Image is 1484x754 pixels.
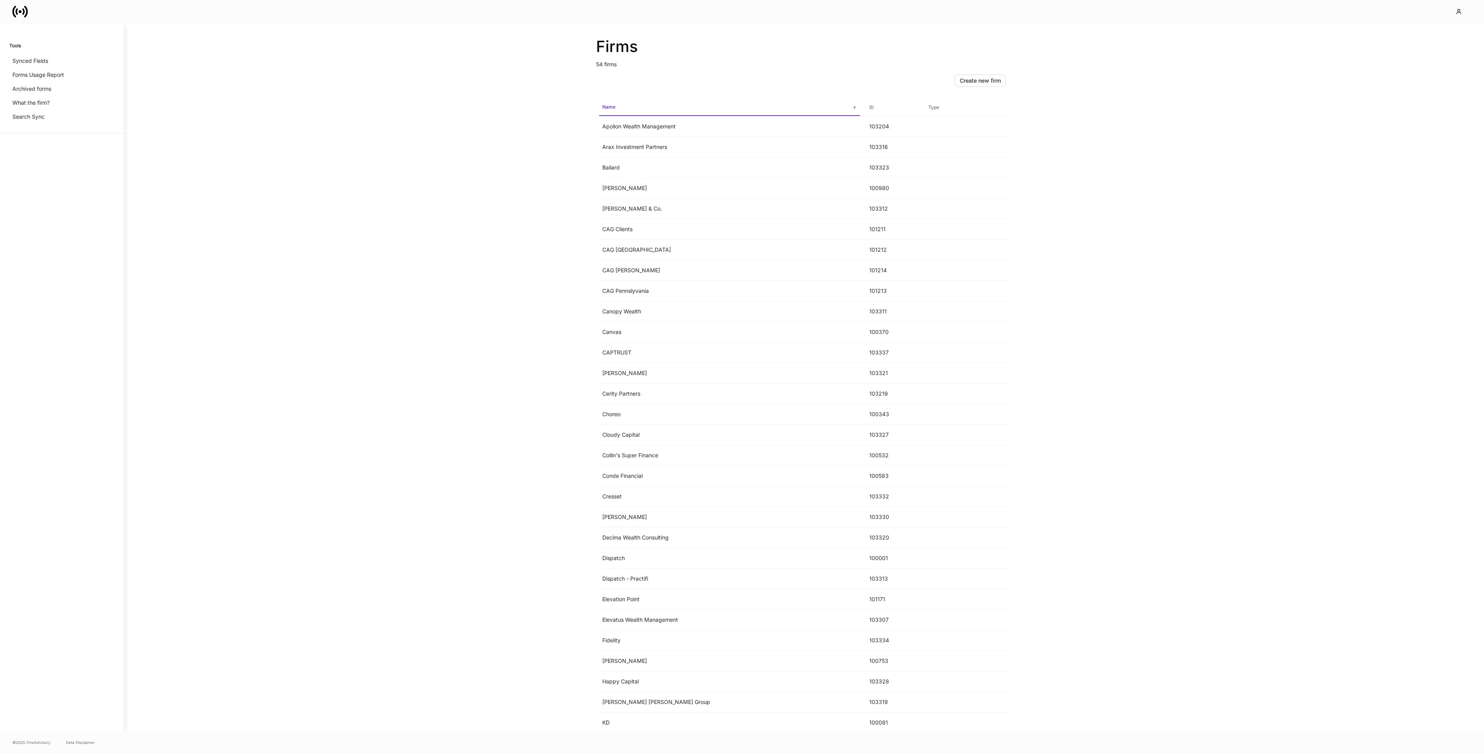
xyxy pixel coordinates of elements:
a: What the firm? [9,96,114,110]
span: © 2025 OneAdvisory [12,739,50,745]
td: Cloudy Capital [596,425,863,445]
td: [PERSON_NAME] [PERSON_NAME] Group [596,692,863,712]
td: Canopy Wealth [596,301,863,322]
p: What the firm? [12,99,50,107]
td: 100081 [863,712,922,733]
td: 103337 [863,342,922,363]
td: 103330 [863,507,922,527]
td: Elevation Point [596,589,863,610]
a: Forms Usage Report [9,68,114,82]
td: 100753 [863,651,922,671]
td: Cresset [596,486,863,507]
td: Apollon Wealth Management [596,116,863,137]
td: CAG [PERSON_NAME] [596,260,863,281]
td: 103311 [863,301,922,322]
td: 103307 [863,610,922,630]
td: CAPTRUST [596,342,863,363]
td: 101171 [863,589,922,610]
td: Happy Capital [596,671,863,692]
td: [PERSON_NAME] [596,178,863,199]
a: Data Disclaimer [66,739,95,745]
td: 103312 [863,199,922,219]
td: 103316 [863,137,922,157]
td: 101212 [863,240,922,260]
h2: Firms [596,37,1012,56]
td: [PERSON_NAME] [596,651,863,671]
td: 100370 [863,322,922,342]
td: KD [596,712,863,733]
td: Decima Wealth Consulting [596,527,863,548]
td: 100980 [863,178,922,199]
span: ID [866,100,919,116]
td: 103321 [863,363,922,384]
td: 103332 [863,486,922,507]
td: Elevatus Wealth Management [596,610,863,630]
td: Dispatch [596,548,863,569]
td: 101211 [863,219,922,240]
td: CAG Clients [596,219,863,240]
td: 103204 [863,116,922,137]
td: 103327 [863,425,922,445]
td: CAG Pennslyvania [596,281,863,301]
p: 54 firms [596,56,1012,68]
td: Canvas [596,322,863,342]
div: Create new firm [960,77,1001,85]
td: 103313 [863,569,922,589]
button: Create new firm [955,74,1006,87]
h6: Tools [9,42,21,49]
td: Bailard [596,157,863,178]
td: Choreo [596,404,863,425]
td: 100343 [863,404,922,425]
td: 100532 [863,445,922,466]
span: Name [599,99,860,116]
a: Synced Fields [9,54,114,68]
td: 103328 [863,671,922,692]
td: Fidelity [596,630,863,651]
td: 103334 [863,630,922,651]
a: Archived forms [9,82,114,96]
a: Search Sync [9,110,114,124]
td: 103219 [863,384,922,404]
td: 101214 [863,260,922,281]
td: Cerity Partners [596,384,863,404]
span: Type [925,100,1009,116]
p: Search Sync [12,113,45,121]
td: 100583 [863,466,922,486]
td: Conde Financial [596,466,863,486]
td: [PERSON_NAME] [596,363,863,384]
td: Collin's Super Finance [596,445,863,466]
p: Archived forms [12,85,51,93]
td: 101213 [863,281,922,301]
td: Arax Investment Partners [596,137,863,157]
h6: Name [602,103,615,111]
td: CAG [GEOGRAPHIC_DATA] [596,240,863,260]
td: 103320 [863,527,922,548]
td: 100001 [863,548,922,569]
p: Synced Fields [12,57,48,65]
td: [PERSON_NAME] & Co. [596,199,863,219]
td: Dispatch - Practifi [596,569,863,589]
h6: Type [928,104,939,111]
td: [PERSON_NAME] [596,507,863,527]
td: 103319 [863,692,922,712]
p: Forms Usage Report [12,71,64,79]
td: 103323 [863,157,922,178]
h6: ID [869,104,874,111]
